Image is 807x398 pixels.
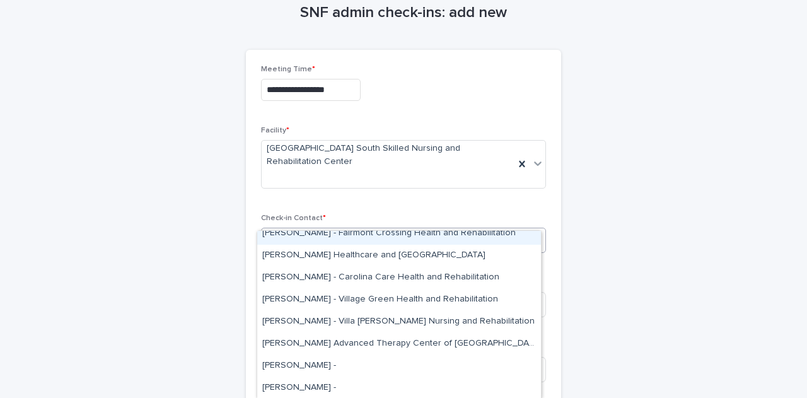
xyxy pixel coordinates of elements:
[257,333,541,355] div: Molly Griffith - Chesterwood Advanced Therapy Center of West Chester
[257,311,541,333] div: Michelle Griffiths-Hilliard - Villa Rosa Nursing and Rehabilitation
[267,142,509,168] span: [GEOGRAPHIC_DATA] South Skilled Nursing and Rehabilitation Center
[246,4,561,22] h1: SNF admin check-ins: add new
[257,245,541,267] div: Kala Fitch - Thibodaux Healthcare and Rehabilitation Center
[261,127,289,134] span: Facility
[257,355,541,377] div: Peter Murfitt -
[257,267,541,289] div: Martha Fitzgerald - Carolina Care Health and Rehabilitation
[257,223,541,245] div: Janet Fitzgerald - Fairmont Crossing Health and Rehabilitation
[257,289,541,311] div: Martha Fitzgerald - Village Green Health and Rehabilitation
[261,66,315,73] span: Meeting Time
[261,214,326,222] span: Check-in Contact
